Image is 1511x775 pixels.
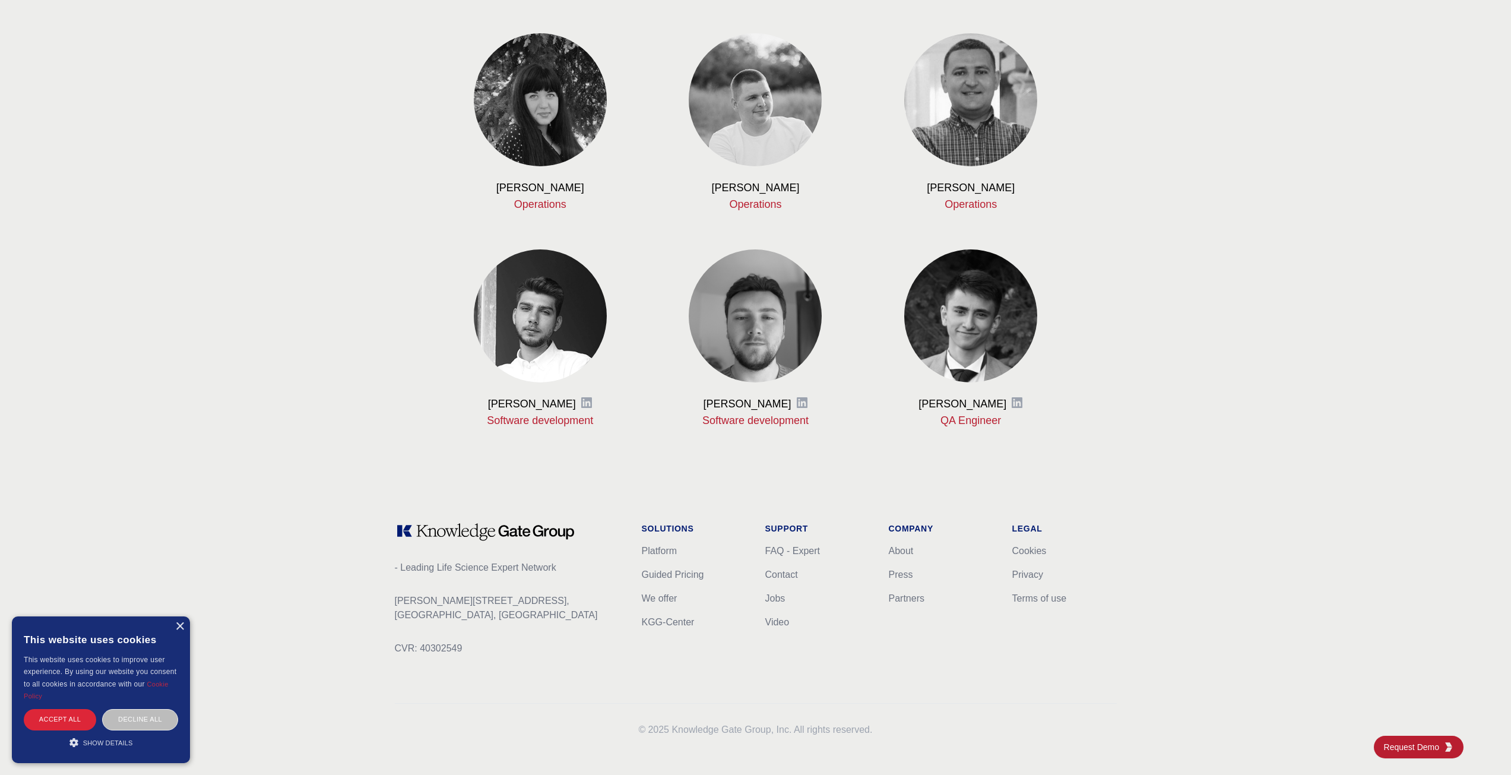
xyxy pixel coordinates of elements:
p: QA Engineer [882,413,1060,428]
a: Cookie Policy [24,681,169,700]
p: Software development [452,413,629,428]
a: Jobs [765,593,785,603]
p: [PERSON_NAME][STREET_ADDRESS], [GEOGRAPHIC_DATA], [GEOGRAPHIC_DATA] [395,594,623,622]
div: Show details [24,736,178,748]
a: Cookies [1012,546,1047,556]
a: Partners [889,593,924,603]
div: Accept all [24,709,96,730]
span: Request Demo [1384,741,1444,753]
p: Operations [452,197,629,211]
a: FAQ - Expert [765,546,820,556]
a: Terms of use [1012,593,1067,603]
h3: [PERSON_NAME] [711,181,799,195]
iframe: Chat Widget [1452,718,1511,775]
div: Decline all [102,709,178,730]
h3: [PERSON_NAME] [496,181,584,195]
img: Serhii Prokopenko [904,33,1037,166]
a: Contact [765,570,798,580]
a: Request DemoKGG [1374,736,1464,758]
p: CVR: 40302549 [395,641,623,656]
h3: [PERSON_NAME] [927,181,1015,195]
img: Otabek Ismailkhodzhaiev [904,249,1037,382]
span: This website uses cookies to improve user experience. By using our website you consent to all coo... [24,656,176,688]
p: Operations [882,197,1060,211]
span: © [639,725,646,735]
a: Platform [642,546,677,556]
a: Guided Pricing [642,570,704,580]
h1: Company [889,523,993,534]
h1: Solutions [642,523,746,534]
img: KGG [1444,742,1453,752]
a: Press [889,570,913,580]
p: - Leading Life Science Expert Network [395,561,623,575]
h3: [PERSON_NAME] [703,397,791,411]
h3: [PERSON_NAME] [918,397,1006,411]
p: Software development [667,413,844,428]
h1: Legal [1012,523,1117,534]
span: Show details [83,739,133,746]
img: Viktor Dzhyranov [474,249,607,382]
a: About [889,546,914,556]
div: Close [175,622,184,631]
a: Video [765,617,790,627]
h1: Support [765,523,870,534]
div: This website uses cookies [24,625,178,654]
p: Operations [667,197,844,211]
p: 2025 Knowledge Gate Group, Inc. All rights reserved. [395,723,1117,737]
img: Yelyzaveta Krotova [474,33,607,166]
a: Privacy [1012,570,1043,580]
img: Anatolii Kovalchuk [689,249,822,382]
a: KGG-Center [642,617,695,627]
h3: [PERSON_NAME] [488,397,576,411]
img: Pavlo Krotov [689,33,822,166]
a: We offer [642,593,677,603]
